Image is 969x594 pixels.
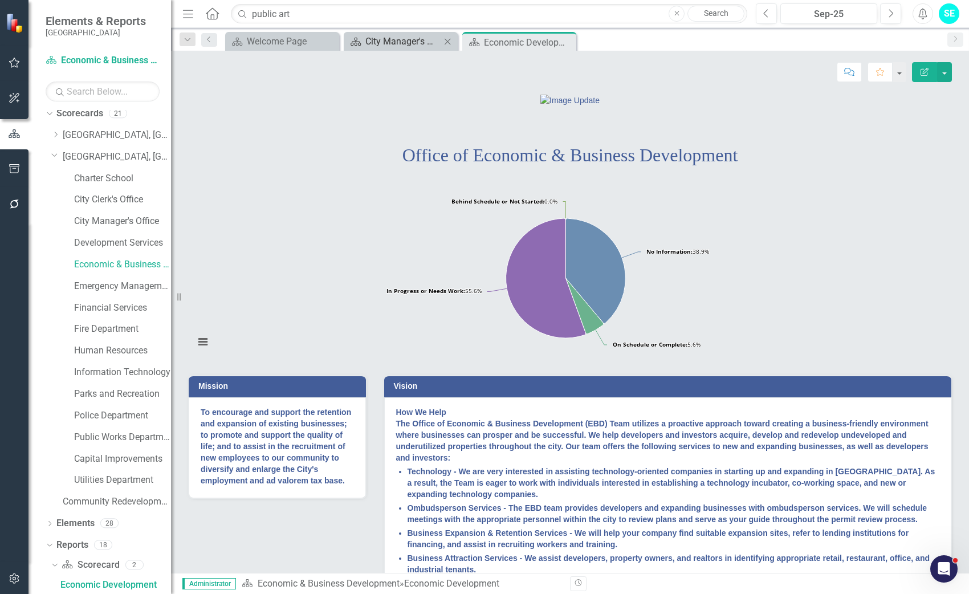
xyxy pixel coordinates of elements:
strong: To encourage and support the retention and expansion of existing businesses; to promote and suppo... [201,408,351,485]
text: 55.6% [386,287,482,295]
text: 5.6% [613,340,701,348]
a: Charter School [74,172,171,185]
a: Fire Department [74,323,171,336]
span: Office of Economic & Business Development [402,145,738,165]
small: [GEOGRAPHIC_DATA] [46,28,146,37]
tspan: Behind Schedule or Not Started: [451,197,544,205]
a: [GEOGRAPHIC_DATA], [GEOGRAPHIC_DATA] Strategic Plan [63,150,171,164]
a: Reports [56,539,88,552]
div: Economic Development [404,578,499,589]
strong: Business Attraction Services - We assist developers, property owners, and realtors in identifying... [408,554,930,574]
input: Search Below... [46,82,160,101]
a: Human Resources [74,344,171,357]
a: Information Technology [74,366,171,379]
a: Utilities Department [74,474,171,487]
a: Elements [56,517,95,530]
text: 0.0% [451,197,557,205]
a: Community Redevelopment Area [63,495,171,508]
input: Search ClearPoint... [231,4,747,24]
a: Parks and Recreation [74,388,171,401]
iframe: Intercom live chat [930,555,958,583]
a: Public Works Department [74,431,171,444]
div: Chart. Highcharts interactive chart. [189,189,951,360]
tspan: In Progress or Needs Work: [386,287,465,295]
a: Economic & Business Development [258,578,400,589]
a: [GEOGRAPHIC_DATA], [GEOGRAPHIC_DATA] Business Initiatives [63,129,171,142]
div: » [242,577,561,591]
a: Economic Development [58,576,171,594]
tspan: On Schedule or Complete: [613,340,687,348]
button: Sep-25 [780,3,877,24]
img: ClearPoint Strategy [6,13,26,32]
button: SE [939,3,959,24]
a: Financial Services [74,302,171,315]
path: No Information, 7. [565,218,625,323]
a: Economic & Business Development [46,54,160,67]
strong: Business Expansion & Retention Services - We will help your company find suitable expansion sites... [408,528,909,549]
a: Search [687,6,744,22]
strong: The Office of Economic & Business Development (EBD) Team utilizes a proactive approach toward cre... [396,419,929,462]
a: Capital Improvements [74,453,171,466]
span: Administrator [182,578,236,589]
a: Development Services [74,237,171,250]
a: Scorecard [62,559,119,572]
strong: Technology - We are very interested in assisting technology-oriented companies in starting up and... [408,467,935,499]
div: 28 [100,519,119,528]
div: Welcome Page [247,34,336,48]
div: 18 [94,540,112,550]
path: On Schedule or Complete, 1. [566,278,604,334]
div: City Manager's Office [365,34,441,48]
a: City Clerk's Office [74,193,171,206]
div: 21 [109,109,127,119]
a: City Manager's Office [74,215,171,228]
button: View chart menu, Chart [195,334,211,350]
text: 38.9% [646,247,709,255]
strong: Ombudsperson Services - The EBD team provides developers and expanding businesses with ombudspers... [408,503,927,524]
span: Elements & Reports [46,14,146,28]
a: Emergency Management & Resilience [74,280,171,293]
div: 2 [125,560,144,569]
path: In Progress or Needs Work, 10. [506,218,585,338]
img: Image Update [540,95,600,106]
div: Economic Development [60,580,171,590]
h3: Vision [394,382,946,390]
a: City Manager's Office [347,34,441,48]
a: Welcome Page [228,34,336,48]
a: Scorecards [56,107,103,120]
div: Sep-25 [784,7,873,21]
h3: Mission [198,382,360,390]
strong: How We Help [396,408,446,417]
a: Economic & Business Development [74,258,171,271]
svg: Interactive chart [189,189,943,360]
div: Economic Development [484,35,573,50]
tspan: No Information: [646,247,693,255]
a: Police Department [74,409,171,422]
